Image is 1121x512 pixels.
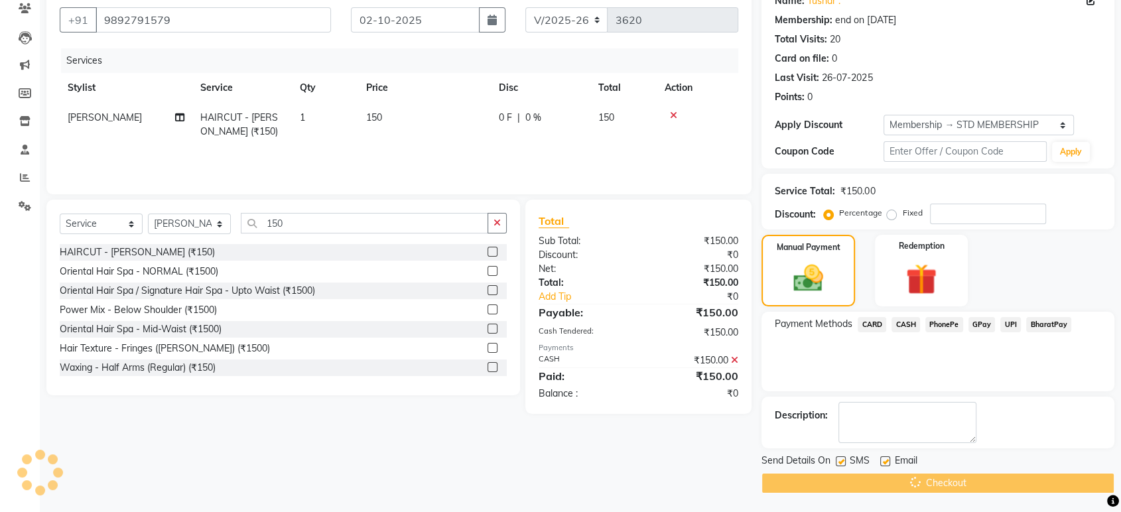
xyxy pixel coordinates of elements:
[894,454,917,470] span: Email
[839,207,882,219] label: Percentage
[775,317,852,331] span: Payment Methods
[491,73,590,103] th: Disc
[529,326,639,340] div: Cash Tendered:
[499,111,512,125] span: 0 F
[835,13,895,27] div: end on [DATE]
[60,245,215,259] div: HAIRCUT - [PERSON_NAME] (₹150)
[902,207,922,219] label: Fixed
[775,145,884,159] div: Coupon Code
[366,111,382,123] span: 150
[639,304,749,320] div: ₹150.00
[60,73,192,103] th: Stylist
[775,409,828,422] div: Description:
[807,90,813,104] div: 0
[60,361,216,375] div: Waxing - Half Arms (Regular) (₹150)
[68,111,142,123] span: [PERSON_NAME]
[539,342,738,353] div: Payments
[529,262,639,276] div: Net:
[775,208,816,222] div: Discount:
[884,141,1047,162] input: Enter Offer / Coupon Code
[775,52,829,66] div: Card on file:
[639,368,749,384] div: ₹150.00
[968,317,996,332] span: GPay
[775,13,832,27] div: Membership:
[358,73,491,103] th: Price
[200,111,278,137] span: HAIRCUT - [PERSON_NAME] (₹150)
[1052,142,1090,162] button: Apply
[590,73,657,103] th: Total
[850,454,870,470] span: SMS
[598,111,614,123] span: 150
[241,213,488,233] input: Search or Scan
[639,326,749,340] div: ₹150.00
[192,73,292,103] th: Service
[539,214,569,228] span: Total
[775,184,835,198] div: Service Total:
[529,234,639,248] div: Sub Total:
[96,7,331,32] input: Search by Name/Mobile/Email/Code
[840,184,875,198] div: ₹150.00
[529,368,639,384] div: Paid:
[300,111,305,123] span: 1
[639,234,749,248] div: ₹150.00
[639,353,749,367] div: ₹150.00
[775,90,805,104] div: Points:
[517,111,520,125] span: |
[60,303,217,317] div: Power Mix - Below Shoulder (₹1500)
[529,304,639,320] div: Payable:
[1026,317,1071,332] span: BharatPay
[822,71,872,85] div: 26-07-2025
[639,387,749,401] div: ₹0
[60,322,222,336] div: Oriental Hair Spa - Mid-Waist (₹1500)
[529,353,639,367] div: CASH
[784,261,832,295] img: _cash.svg
[60,265,218,279] div: Oriental Hair Spa - NORMAL (₹1500)
[1000,317,1021,332] span: UPI
[777,241,840,253] label: Manual Payment
[60,342,270,355] div: Hair Texture - Fringes ([PERSON_NAME]) (₹1500)
[529,387,639,401] div: Balance :
[896,260,946,298] img: _gift.svg
[775,118,884,132] div: Apply Discount
[775,71,819,85] div: Last Visit:
[832,52,837,66] div: 0
[761,454,830,470] span: Send Details On
[61,48,748,73] div: Services
[858,317,886,332] span: CARD
[657,290,748,304] div: ₹0
[657,73,738,103] th: Action
[639,248,749,262] div: ₹0
[891,317,920,332] span: CASH
[529,248,639,262] div: Discount:
[898,240,944,252] label: Redemption
[639,276,749,290] div: ₹150.00
[775,32,827,46] div: Total Visits:
[639,262,749,276] div: ₹150.00
[525,111,541,125] span: 0 %
[529,276,639,290] div: Total:
[830,32,840,46] div: 20
[292,73,358,103] th: Qty
[60,7,97,32] button: +91
[529,290,657,304] a: Add Tip
[60,284,315,298] div: Oriental Hair Spa / Signature Hair Spa - Upto Waist (₹1500)
[925,317,963,332] span: PhonePe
